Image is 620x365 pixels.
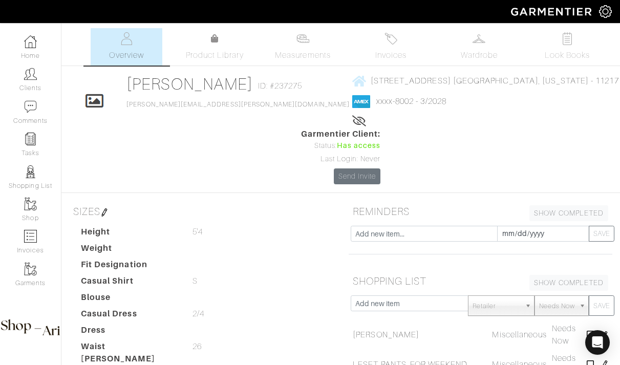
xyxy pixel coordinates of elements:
[473,296,521,316] span: Retailer
[24,198,37,210] img: garments-icon-b7da505a4dc4fd61783c78ac3ca0ef83fa9d6f193b1c9dc38574b1d14d53ca28.png
[73,226,185,242] dt: Height
[73,324,185,340] dt: Dress
[296,32,309,45] img: measurements-466bbee1fd09ba9460f595b01e5d73f9e2bff037440d3c8f018324cb6cdf7a4a.svg
[349,271,613,291] h5: SHOPPING LIST
[186,49,244,61] span: Product Library
[337,140,381,152] span: Has access
[599,5,612,18] img: gear-icon-white-bd11855cb880d31180b6d7d6211b90ccbf57a29d726f0c71d8c61bd08dd39cc2.png
[353,329,419,341] a: [PERSON_NAME]
[506,3,599,20] img: garmentier-logo-header-white-b43fb05a5012e4ada735d5af1a66efaba907eab6374d6393d1fbf88cb4ef424d.png
[24,68,37,80] img: clients-icon-6bae9207a08558b7cb47a8932f037763ab4055f8c8b6bfacd5dc20c3e0201464.png
[24,263,37,275] img: garments-icon-b7da505a4dc4fd61783c78ac3ca0ef83fa9d6f193b1c9dc38574b1d14d53ca28.png
[69,201,333,222] h5: SIZES
[301,154,381,165] div: Last Login: Never
[545,49,590,61] span: Look Books
[561,32,573,45] img: todo-9ac3debb85659649dc8f770b8b6100bb5dab4b48dedcbae339e5042a72dfd3cc.svg
[349,201,613,222] h5: REMINDERS
[193,226,203,238] span: 5'4
[73,340,185,365] dt: Waist [PERSON_NAME]
[371,76,619,85] span: [STREET_ADDRESS] [GEOGRAPHIC_DATA], [US_STATE] - 11217
[529,275,608,291] a: SHOW COMPLETED
[531,28,603,66] a: Look Books
[24,35,37,48] img: dashboard-icon-dbcd8f5a0b271acd01030246c82b418ddd0df26cd7fceb0bd07c9910d44c42f6.png
[100,208,109,217] img: pen-cf24a1663064a2ec1b9c1bd2387e9de7a2fa800b781884d57f21acf72779bad2.png
[492,330,547,339] span: Miscellaneous
[352,74,619,87] a: [STREET_ADDRESS] [GEOGRAPHIC_DATA], [US_STATE] - 11217
[461,49,498,61] span: Wardrobe
[258,80,303,92] span: ID: #237275
[552,324,576,346] span: Needs Now
[351,295,468,311] input: Add new item
[24,230,37,243] img: orders-icon-0abe47150d42831381b5fb84f609e132dff9fe21cb692f30cb5eec754e2cba89.png
[193,308,204,320] span: 2/4
[589,295,614,316] button: SAVE
[355,28,427,66] a: Invoices
[539,296,575,316] span: Needs Now
[443,28,515,66] a: Wardrobe
[585,330,610,355] div: Open Intercom Messenger
[384,32,397,45] img: orders-27d20c2124de7fd6de4e0e44c1d41de31381a507db9b33961299e4e07d508b8c.svg
[351,226,498,242] input: Add new item...
[275,49,331,61] span: Measurements
[376,97,446,106] a: xxxx-8002 - 3/2028
[24,133,37,145] img: reminder-icon-8004d30b9f0a5d33ae49ab947aed9ed385cf756f9e5892f1edd6e32f2345188e.png
[179,33,250,61] a: Product Library
[73,291,185,308] dt: Blouse
[73,275,185,291] dt: Casual Shirt
[473,32,485,45] img: wardrobe-487a4870c1b7c33e795ec22d11cfc2ed9d08956e64fb3008fe2437562e282088.svg
[529,205,608,221] a: SHOW COMPLETED
[120,32,133,45] img: basicinfo-40fd8af6dae0f16599ec9e87c0ef1c0a1fdea2edbe929e3d69a839185d80c458.svg
[589,226,614,242] button: SAVE
[193,275,198,287] span: S
[73,242,185,259] dt: Weight
[109,49,143,61] span: Overview
[352,95,370,108] img: american_express-1200034d2e149cdf2cc7894a33a747db654cf6f8355cb502592f1d228b2ac700.png
[126,75,253,93] a: [PERSON_NAME]
[91,28,162,66] a: Overview
[301,128,381,140] span: Garmentier Client:
[24,100,37,113] img: comment-icon-a0a6a9ef722e966f86d9cbdc48e553b5cf19dbc54f86b18d962a5391bc8f6eb6.png
[375,49,407,61] span: Invoices
[73,259,185,275] dt: Fit Designation
[73,308,185,324] dt: Casual Dress
[193,340,202,353] span: 26
[301,140,381,152] div: Status:
[334,168,381,184] a: Send Invite
[126,101,350,108] a: [PERSON_NAME][EMAIL_ADDRESS][PERSON_NAME][DOMAIN_NAME]
[267,28,339,66] a: Measurements
[24,165,37,178] img: stylists-icon-eb353228a002819b7ec25b43dbf5f0378dd9e0616d9560372ff212230b889e62.png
